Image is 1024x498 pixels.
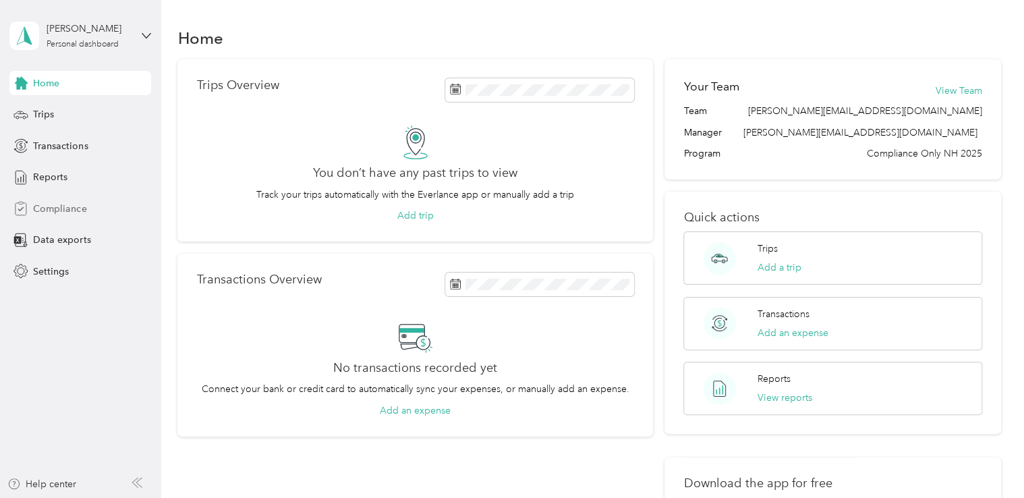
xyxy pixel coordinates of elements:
[33,139,88,153] span: Transactions
[936,84,982,98] button: View Team
[683,126,721,140] span: Manager
[683,211,982,225] p: Quick actions
[33,202,86,216] span: Compliance
[683,476,982,491] p: Download the app for free
[758,260,801,275] button: Add a trip
[196,78,279,92] p: Trips Overview
[33,170,67,184] span: Reports
[948,422,1024,498] iframe: Everlance-gr Chat Button Frame
[33,233,90,247] span: Data exports
[758,307,809,321] p: Transactions
[333,361,497,375] h2: No transactions recorded yet
[256,188,574,202] p: Track your trips automatically with the Everlance app or manually add a trip
[758,391,812,405] button: View reports
[47,40,119,49] div: Personal dashboard
[758,326,828,340] button: Add an expense
[867,146,982,161] span: Compliance Only NH 2025
[177,31,223,45] h1: Home
[33,107,54,121] span: Trips
[397,209,434,223] button: Add trip
[683,78,739,95] h2: Your Team
[202,382,629,396] p: Connect your bank or credit card to automatically sync your expenses, or manually add an expense.
[758,372,791,386] p: Reports
[196,273,321,287] p: Transactions Overview
[743,127,977,138] span: [PERSON_NAME][EMAIL_ADDRESS][DOMAIN_NAME]
[7,477,76,491] button: Help center
[758,242,778,256] p: Trips
[748,104,982,118] span: [PERSON_NAME][EMAIL_ADDRESS][DOMAIN_NAME]
[33,265,69,279] span: Settings
[380,404,451,418] button: Add an expense
[33,76,59,90] span: Home
[683,104,706,118] span: Team
[313,166,517,180] h2: You don’t have any past trips to view
[47,22,131,36] div: [PERSON_NAME]
[683,146,720,161] span: Program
